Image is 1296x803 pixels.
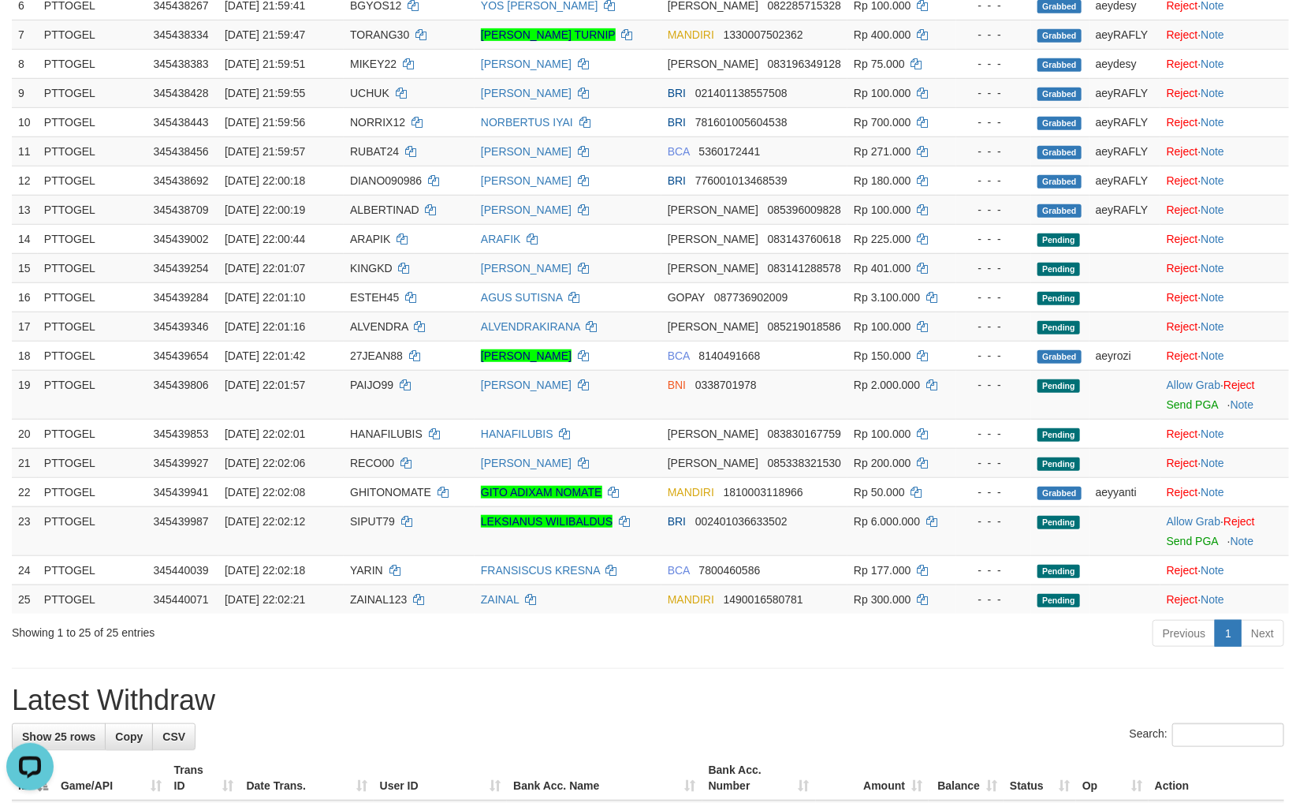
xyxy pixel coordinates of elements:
[12,723,106,750] a: Show 25 rows
[668,58,758,70] span: [PERSON_NAME]
[1160,78,1289,107] td: ·
[12,107,38,136] td: 10
[695,379,757,391] span: Copy 0338701978 to clipboard
[1037,487,1082,500] span: Grabbed
[963,114,1025,130] div: - - -
[854,486,905,499] span: Rp 50.000
[12,341,38,370] td: 18
[154,262,209,275] span: 345439254
[1037,263,1080,276] span: Pending
[1004,756,1076,801] th: Status: activate to sort column ascending
[12,136,38,166] td: 11
[1160,253,1289,282] td: ·
[154,515,209,528] span: 345439987
[724,486,803,499] span: Copy 1810003118966 to clipboard
[350,87,389,99] span: UCHUK
[768,428,841,440] span: Copy 083830167759 to clipboard
[481,428,553,440] a: HANAFILUBIS
[154,291,209,304] span: 345439284
[225,486,305,499] span: [DATE] 22:02:08
[350,486,431,499] span: GHITONOMATE
[38,282,147,312] td: PTTOGEL
[1201,233,1224,245] a: Note
[768,457,841,469] span: Copy 085338321530 to clipboard
[1076,756,1149,801] th: Op: activate to sort column ascending
[38,253,147,282] td: PTTOGEL
[1160,555,1289,585] td: ·
[225,233,305,245] span: [DATE] 22:00:44
[38,20,147,49] td: PTTOGEL
[1160,195,1289,224] td: ·
[1201,87,1224,99] a: Note
[350,349,403,362] span: 27JEAN88
[38,78,147,107] td: PTTOGEL
[507,756,702,801] th: Bank Acc. Name: activate to sort column ascending
[929,756,1004,801] th: Balance: activate to sort column ascending
[225,349,305,362] span: [DATE] 22:01:42
[1089,107,1160,136] td: aeyRAFLY
[854,116,911,129] span: Rp 700.000
[1089,195,1160,224] td: aeyRAFLY
[768,262,841,275] span: Copy 083141288578 to clipboard
[1167,58,1198,70] a: Reject
[1037,204,1082,218] span: Grabbed
[1037,233,1080,247] span: Pending
[854,349,911,362] span: Rp 150.000
[481,349,572,362] a: [PERSON_NAME]
[1167,28,1198,41] a: Reject
[1201,428,1224,440] a: Note
[668,28,714,41] span: MANDIRI
[699,145,761,158] span: Copy 5360172441 to clipboard
[12,282,38,312] td: 16
[481,262,572,275] a: [PERSON_NAME]
[225,204,305,216] span: [DATE] 22:00:19
[963,319,1025,334] div: - - -
[154,116,209,129] span: 345438443
[1089,477,1160,506] td: aeyyanti
[481,204,572,216] a: [PERSON_NAME]
[225,291,305,304] span: [DATE] 22:01:10
[768,233,841,245] span: Copy 083143760618 to clipboard
[38,370,147,419] td: PTTOGEL
[38,107,147,136] td: PTTOGEL
[668,233,758,245] span: [PERSON_NAME]
[38,312,147,341] td: PTTOGEL
[668,320,758,333] span: [PERSON_NAME]
[963,56,1025,72] div: - - -
[481,593,520,606] a: ZAINAL
[1160,224,1289,253] td: ·
[1160,477,1289,506] td: ·
[1223,379,1255,391] a: Reject
[854,320,911,333] span: Rp 100.000
[38,477,147,506] td: PTTOGEL
[1167,349,1198,362] a: Reject
[963,202,1025,218] div: - - -
[1160,419,1289,448] td: ·
[1130,723,1284,747] label: Search:
[12,49,38,78] td: 8
[1201,262,1224,275] a: Note
[54,756,168,801] th: Game/API: activate to sort column ascending
[1037,117,1082,130] span: Grabbed
[38,49,147,78] td: PTTOGEL
[481,291,562,304] a: AGUS SUTISNA
[1160,370,1289,419] td: ·
[350,379,393,391] span: PAIJO99
[668,204,758,216] span: [PERSON_NAME]
[350,457,394,469] span: RECO00
[963,231,1025,247] div: - - -
[1037,292,1080,305] span: Pending
[768,320,841,333] span: Copy 085219018586 to clipboard
[350,145,399,158] span: RUBAT24
[1201,116,1224,129] a: Note
[1167,116,1198,129] a: Reject
[668,291,705,304] span: GOPAY
[768,204,841,216] span: Copy 085396009828 to clipboard
[963,455,1025,471] div: - - -
[1201,320,1224,333] a: Note
[350,204,419,216] span: ALBERTINAD
[1201,593,1224,606] a: Note
[1241,620,1284,647] a: Next
[38,506,147,555] td: PTTOGEL
[38,195,147,224] td: PTTOGEL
